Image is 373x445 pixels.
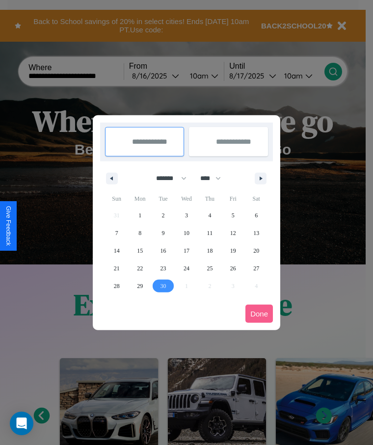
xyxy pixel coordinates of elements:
[221,260,244,277] button: 26
[208,207,211,224] span: 4
[207,242,213,260] span: 18
[152,191,175,207] span: Tue
[198,260,221,277] button: 25
[221,191,244,207] span: Fri
[175,207,198,224] button: 3
[245,207,268,224] button: 6
[221,207,244,224] button: 5
[5,206,12,246] div: Give Feedback
[232,207,235,224] span: 5
[198,242,221,260] button: 18
[105,277,128,295] button: 28
[175,224,198,242] button: 10
[128,277,151,295] button: 29
[10,412,33,435] div: Open Intercom Messenger
[128,207,151,224] button: 1
[245,260,268,277] button: 27
[137,277,143,295] span: 29
[128,242,151,260] button: 15
[253,224,259,242] span: 13
[184,260,189,277] span: 24
[253,260,259,277] span: 27
[207,224,213,242] span: 11
[230,242,236,260] span: 19
[175,242,198,260] button: 17
[245,224,268,242] button: 13
[245,242,268,260] button: 20
[198,191,221,207] span: Thu
[160,277,166,295] span: 30
[184,242,189,260] span: 17
[128,191,151,207] span: Mon
[128,224,151,242] button: 8
[128,260,151,277] button: 22
[114,260,120,277] span: 21
[230,224,236,242] span: 12
[105,242,128,260] button: 14
[255,207,258,224] span: 6
[160,242,166,260] span: 16
[160,260,166,277] span: 23
[138,207,141,224] span: 1
[253,242,259,260] span: 20
[162,207,165,224] span: 2
[152,224,175,242] button: 9
[152,260,175,277] button: 23
[175,191,198,207] span: Wed
[162,224,165,242] span: 9
[245,305,273,323] button: Done
[184,224,189,242] span: 10
[137,260,143,277] span: 22
[198,207,221,224] button: 4
[175,260,198,277] button: 24
[137,242,143,260] span: 15
[152,277,175,295] button: 30
[198,224,221,242] button: 11
[115,224,118,242] span: 7
[230,260,236,277] span: 26
[105,191,128,207] span: Sun
[152,242,175,260] button: 16
[221,242,244,260] button: 19
[138,224,141,242] span: 8
[221,224,244,242] button: 12
[114,277,120,295] span: 28
[105,224,128,242] button: 7
[245,191,268,207] span: Sat
[152,207,175,224] button: 2
[114,242,120,260] span: 14
[105,260,128,277] button: 21
[185,207,188,224] span: 3
[207,260,213,277] span: 25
